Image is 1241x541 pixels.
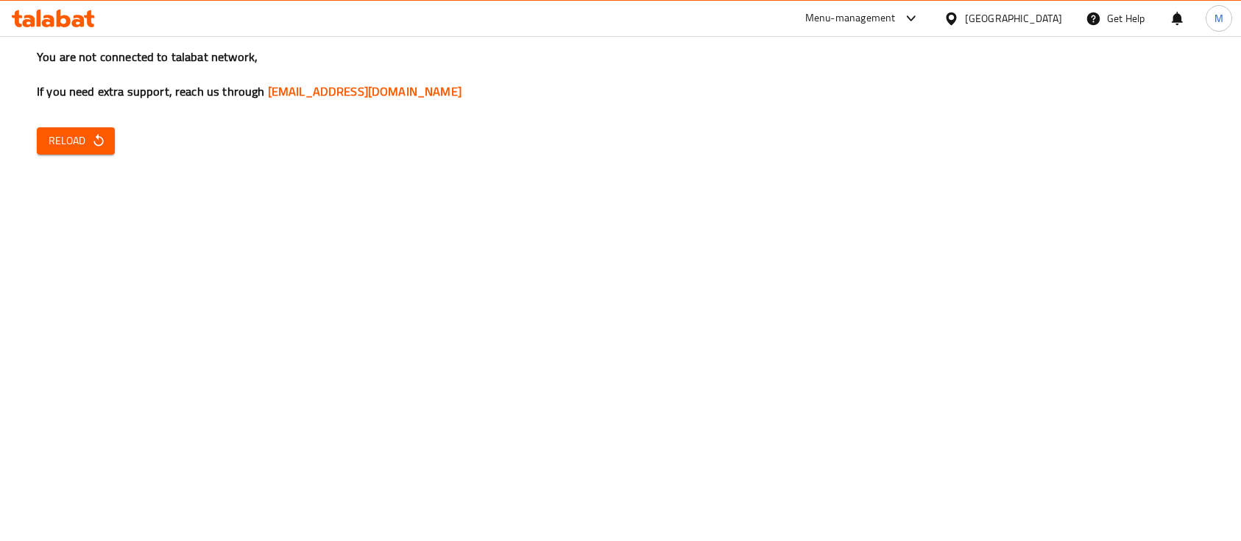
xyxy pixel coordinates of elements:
[965,10,1062,26] div: [GEOGRAPHIC_DATA]
[805,10,896,27] div: Menu-management
[49,132,103,150] span: Reload
[37,127,115,155] button: Reload
[1215,10,1223,26] span: M
[268,80,462,102] a: [EMAIL_ADDRESS][DOMAIN_NAME]
[37,49,1204,100] h3: You are not connected to talabat network, If you need extra support, reach us through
